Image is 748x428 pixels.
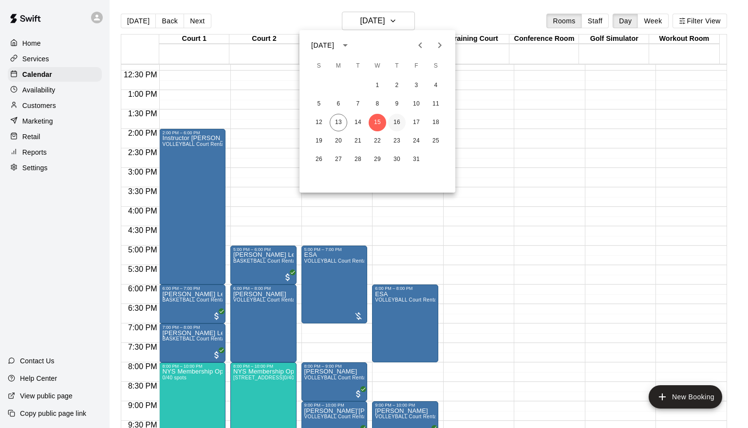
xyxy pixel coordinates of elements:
button: 18 [427,114,445,131]
button: 3 [408,77,425,94]
button: 19 [310,132,328,150]
button: 11 [427,95,445,113]
span: Sunday [310,56,328,76]
button: 8 [369,95,386,113]
button: 27 [330,151,347,168]
button: 24 [408,132,425,150]
button: 4 [427,77,445,94]
button: 13 [330,114,347,131]
button: 31 [408,151,425,168]
button: 30 [388,151,406,168]
span: Saturday [427,56,445,76]
button: 1 [369,77,386,94]
button: 10 [408,95,425,113]
button: 7 [349,95,367,113]
button: 23 [388,132,406,150]
button: 25 [427,132,445,150]
button: 14 [349,114,367,131]
button: 16 [388,114,406,131]
button: 12 [310,114,328,131]
div: [DATE] [311,40,334,51]
button: 20 [330,132,347,150]
button: 6 [330,95,347,113]
span: Thursday [388,56,406,76]
button: 9 [388,95,406,113]
button: Next month [430,36,449,55]
span: Wednesday [369,56,386,76]
button: 22 [369,132,386,150]
button: calendar view is open, switch to year view [337,37,354,53]
span: Monday [330,56,347,76]
button: 2 [388,77,406,94]
button: 26 [310,151,328,168]
button: Previous month [411,36,430,55]
button: 21 [349,132,367,150]
button: 5 [310,95,328,113]
button: 15 [369,114,386,131]
button: 29 [369,151,386,168]
span: Friday [408,56,425,76]
span: Tuesday [349,56,367,76]
button: 28 [349,151,367,168]
button: 17 [408,114,425,131]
